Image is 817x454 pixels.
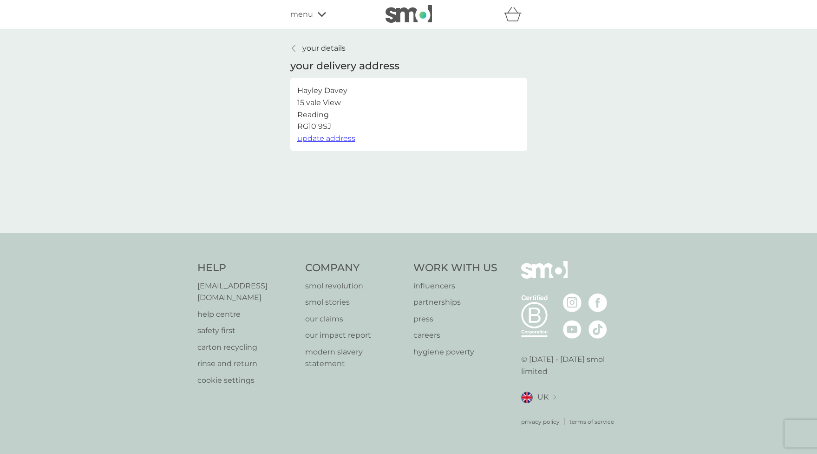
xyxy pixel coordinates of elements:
[413,329,497,341] a: careers
[305,280,404,292] a: smol revolution
[386,5,432,23] img: smol
[563,320,582,339] img: visit the smol Youtube page
[521,261,568,293] img: smol
[521,392,533,403] img: UK flag
[588,320,607,339] img: visit the smol Tiktok page
[197,261,296,275] h4: Help
[302,42,346,54] p: your details
[305,346,404,370] a: modern slavery statement
[297,85,355,132] p: Hayley Davey 15 vale View Reading RG10 9SJ
[413,313,497,325] a: press
[197,374,296,387] a: cookie settings
[588,294,607,312] img: visit the smol Facebook page
[290,59,399,73] h1: your delivery address
[569,417,614,426] a: terms of service
[563,294,582,312] img: visit the smol Instagram page
[521,417,560,426] a: privacy policy
[305,296,404,308] a: smol stories
[413,261,497,275] h4: Work With Us
[290,8,313,20] span: menu
[297,133,355,145] button: update address
[197,325,296,337] a: safety first
[197,280,296,304] a: [EMAIL_ADDRESS][DOMAIN_NAME]
[504,5,527,24] div: basket
[197,308,296,320] a: help centre
[413,346,497,358] a: hygiene poverty
[305,313,404,325] a: our claims
[553,395,556,400] img: select a new location
[521,354,620,377] p: © [DATE] - [DATE] smol limited
[305,329,404,341] a: our impact report
[197,358,296,370] a: rinse and return
[305,261,404,275] h4: Company
[413,280,497,292] a: influencers
[197,341,296,354] a: carton recycling
[413,296,497,308] a: partnerships
[537,391,549,403] span: UK
[297,134,355,143] span: update address
[290,42,346,54] a: your details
